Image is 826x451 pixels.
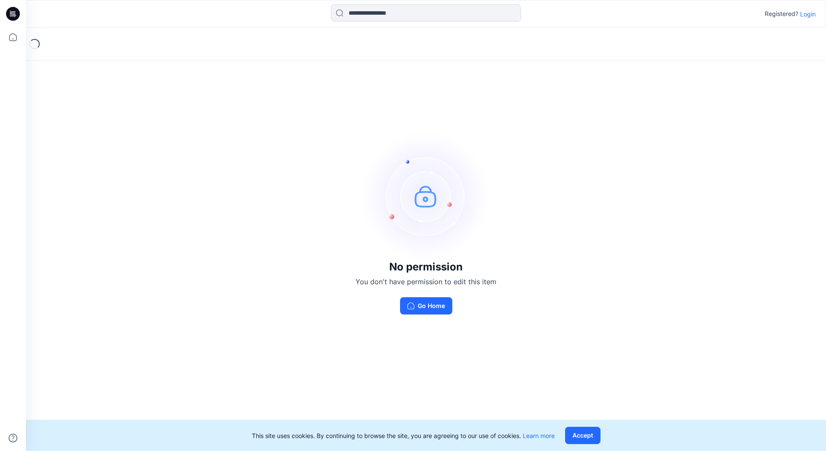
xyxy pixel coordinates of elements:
button: Accept [565,427,600,444]
p: You don't have permission to edit this item [356,276,496,287]
h3: No permission [356,261,496,273]
img: no-perm.svg [361,131,491,261]
p: This site uses cookies. By continuing to browse the site, you are agreeing to our use of cookies. [252,431,555,440]
p: Registered? [765,9,798,19]
button: Go Home [400,297,452,314]
p: Login [800,10,816,19]
a: Learn more [523,432,555,439]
